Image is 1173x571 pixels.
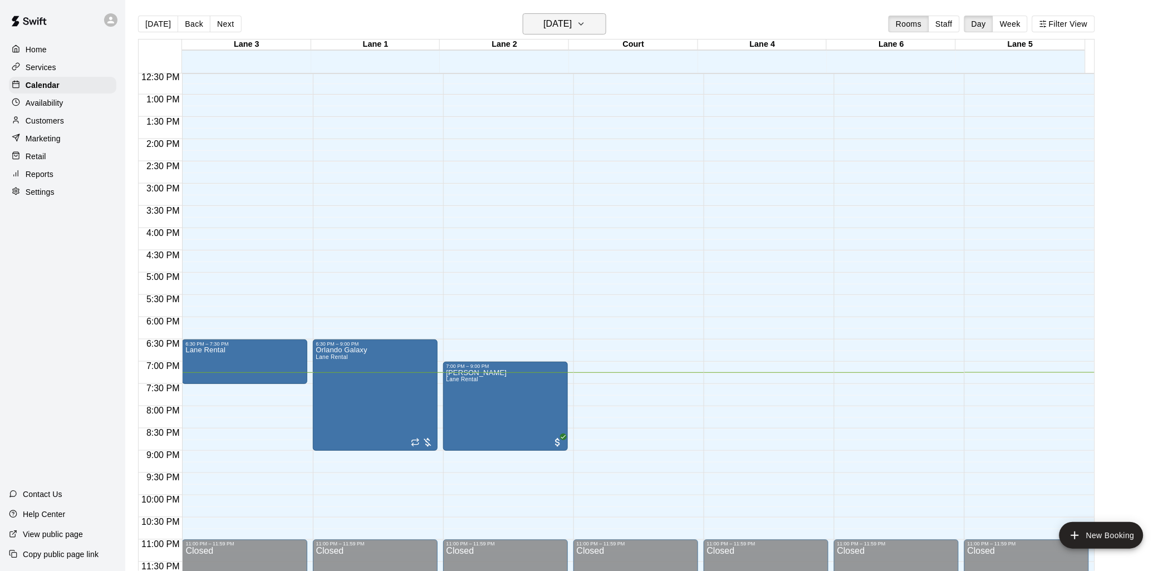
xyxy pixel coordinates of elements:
span: 6:00 PM [144,317,183,327]
a: Services [9,59,116,76]
p: Copy public page link [23,549,99,560]
a: Settings [9,184,116,200]
p: Customers [26,115,64,126]
a: Home [9,41,116,58]
div: Lane 2 [440,40,569,50]
span: 1:00 PM [144,95,183,104]
div: 6:30 PM – 9:00 PM: Orlando Galaxy [313,339,438,451]
span: 4:30 PM [144,250,183,260]
span: 2:00 PM [144,139,183,149]
span: 11:00 PM [139,540,182,549]
div: Lane 6 [827,40,956,50]
button: Filter View [1032,16,1095,32]
p: Contact Us [23,489,62,500]
div: 11:00 PM – 11:59 PM [185,542,303,547]
span: 3:00 PM [144,184,183,193]
span: 5:30 PM [144,295,183,304]
div: 7:00 PM – 9:00 PM: Rudraneel [443,362,568,451]
span: 7:30 PM [144,384,183,393]
span: 1:30 PM [144,117,183,126]
div: Lane 5 [956,40,1085,50]
button: add [1059,522,1143,549]
div: 11:00 PM – 11:59 PM [316,542,434,547]
span: 10:00 PM [139,495,182,505]
span: All customers have paid [552,437,563,448]
div: 7:00 PM – 9:00 PM [446,363,565,369]
a: Calendar [9,77,116,93]
a: Marketing [9,130,116,147]
button: Next [210,16,241,32]
div: 6:30 PM – 7:30 PM [185,341,303,347]
div: 6:30 PM – 9:00 PM [316,341,434,347]
div: Court [569,40,698,50]
span: 7:00 PM [144,362,183,371]
a: Retail [9,148,116,165]
a: Customers [9,112,116,129]
p: Services [26,62,56,73]
span: Lane Rental [316,354,349,360]
button: Day [964,16,993,32]
div: Lane 3 [182,40,311,50]
span: 5:00 PM [144,273,183,282]
span: Lane Rental [446,376,479,382]
span: 10:30 PM [139,518,182,527]
p: Help Center [23,509,65,520]
div: Lane 1 [311,40,440,50]
span: 3:30 PM [144,206,183,215]
p: Reports [26,169,53,180]
a: Reports [9,166,116,183]
span: 6:30 PM [144,339,183,349]
p: Marketing [26,133,61,144]
button: [DATE] [523,13,606,35]
p: Home [26,44,47,55]
span: 12:30 PM [139,72,182,82]
div: 11:00 PM – 11:59 PM [968,542,1086,547]
h6: [DATE] [543,16,572,32]
a: Availability [9,95,116,111]
div: 11:00 PM – 11:59 PM [446,542,565,547]
span: 9:00 PM [144,451,183,460]
span: 8:30 PM [144,429,183,438]
p: View public page [23,529,83,540]
div: 11:00 PM – 11:59 PM [707,542,825,547]
span: 9:30 PM [144,473,183,483]
div: 11:00 PM – 11:59 PM [577,542,695,547]
span: 8:00 PM [144,406,183,416]
span: 2:30 PM [144,161,183,171]
button: [DATE] [138,16,178,32]
p: Availability [26,97,63,109]
button: Back [178,16,210,32]
div: 6:30 PM – 7:30 PM: Lane Rental [182,339,307,384]
div: 11:00 PM – 11:59 PM [837,542,955,547]
p: Settings [26,186,55,198]
button: Week [993,16,1028,32]
div: Lane 4 [698,40,827,50]
button: Rooms [889,16,929,32]
p: Calendar [26,80,60,91]
button: Staff [929,16,960,32]
span: 4:00 PM [144,228,183,238]
p: Retail [26,151,46,162]
span: Recurring event [411,438,420,447]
